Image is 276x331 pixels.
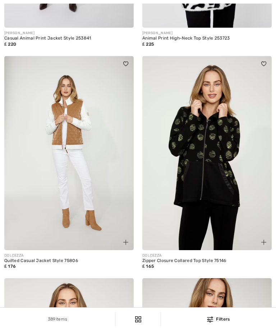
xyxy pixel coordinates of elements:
div: Animal Print High-Neck Top Style 253723 [142,36,272,41]
div: Casual Animal Print Jacket Style 253841 [4,36,134,41]
span: ₤ 176 [4,264,16,269]
div: Quilted Casual Jacket Style 75806 [4,258,134,263]
div: [PERSON_NAME] [4,31,134,36]
div: [PERSON_NAME] [142,31,272,36]
img: Filters [135,316,141,322]
img: plus_v2.svg [123,240,128,245]
span: ₤ 225 [142,42,154,47]
div: Zipper Closure Collared Top Style 75146 [142,258,272,263]
span: ₤ 220 [4,42,16,47]
img: heart_black_full.svg [123,61,128,66]
img: Quilted Casual Jacket Style 75806. As sample [4,56,134,250]
div: DOLCEZZA [142,253,272,258]
span: ₤ 165 [142,264,154,269]
div: DOLCEZZA [4,253,134,258]
img: Zipper Closure Collared Top Style 75146. As sample [142,56,272,250]
div: Filters [165,316,272,322]
img: heart_black_full.svg [261,61,266,66]
span: 389 [48,317,56,322]
img: plus_v2.svg [261,240,266,245]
